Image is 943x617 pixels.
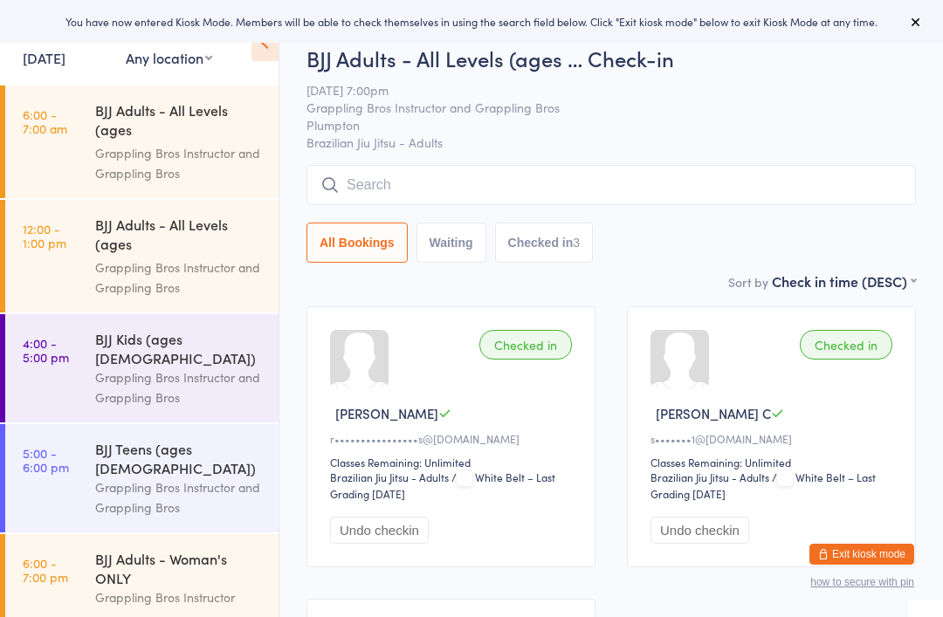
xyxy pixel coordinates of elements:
[306,99,889,116] span: Grappling Bros Instructor and Grappling Bros
[5,424,279,532] a: 5:00 -6:00 pmBJJ Teens (ages [DEMOGRAPHIC_DATA])Grappling Bros Instructor and Grappling Bros
[650,517,749,544] button: Undo checkin
[573,236,580,250] div: 3
[95,215,264,257] div: BJJ Adults - All Levels (ages [DEMOGRAPHIC_DATA]+)
[306,81,889,99] span: [DATE] 7:00pm
[306,134,916,151] span: Brazilian Jiu Jitsu - Adults
[330,431,577,446] div: r••••••••••••••••s@[DOMAIN_NAME]
[95,143,264,183] div: Grappling Bros Instructor and Grappling Bros
[95,477,264,518] div: Grappling Bros Instructor and Grappling Bros
[95,329,264,367] div: BJJ Kids (ages [DEMOGRAPHIC_DATA])
[95,439,264,477] div: BJJ Teens (ages [DEMOGRAPHIC_DATA])
[330,517,429,544] button: Undo checkin
[335,404,438,422] span: [PERSON_NAME]
[23,48,65,67] a: [DATE]
[23,107,67,135] time: 6:00 - 7:00 am
[479,330,572,360] div: Checked in
[416,223,486,263] button: Waiting
[5,314,279,422] a: 4:00 -5:00 pmBJJ Kids (ages [DEMOGRAPHIC_DATA])Grappling Bros Instructor and Grappling Bros
[728,273,768,291] label: Sort by
[330,470,449,484] div: Brazilian Jiu Jitsu - Adults
[95,100,264,143] div: BJJ Adults - All Levels (ages [DEMOGRAPHIC_DATA]+)
[95,587,264,607] div: Grappling Bros Instructor
[5,86,279,198] a: 6:00 -7:00 amBJJ Adults - All Levels (ages [DEMOGRAPHIC_DATA]+)Grappling Bros Instructor and Grap...
[95,257,264,298] div: Grappling Bros Instructor and Grappling Bros
[23,556,68,584] time: 6:00 - 7:00 pm
[656,404,771,422] span: [PERSON_NAME] C
[650,455,898,470] div: Classes Remaining: Unlimited
[330,455,577,470] div: Classes Remaining: Unlimited
[650,470,769,484] div: Brazilian Jiu Jitsu - Adults
[306,44,916,72] h2: BJJ Adults - All Levels (ages … Check-in
[800,330,892,360] div: Checked in
[772,271,916,291] div: Check in time (DESC)
[126,48,212,67] div: Any location
[306,116,889,134] span: Plumpton
[809,544,914,565] button: Exit kiosk mode
[5,200,279,312] a: 12:00 -1:00 pmBJJ Adults - All Levels (ages [DEMOGRAPHIC_DATA]+)Grappling Bros Instructor and Gra...
[95,549,264,587] div: BJJ Adults - Woman's ONLY
[23,222,66,250] time: 12:00 - 1:00 pm
[23,446,69,474] time: 5:00 - 6:00 pm
[810,576,914,588] button: how to secure with pin
[650,431,898,446] div: s•••••••1@[DOMAIN_NAME]
[28,14,915,29] div: You have now entered Kiosk Mode. Members will be able to check themselves in using the search fie...
[306,223,408,263] button: All Bookings
[23,336,69,364] time: 4:00 - 5:00 pm
[495,223,594,263] button: Checked in3
[95,367,264,408] div: Grappling Bros Instructor and Grappling Bros
[306,165,916,205] input: Search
